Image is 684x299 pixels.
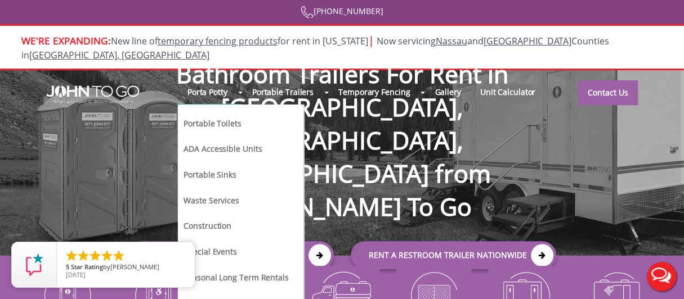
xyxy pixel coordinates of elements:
[578,80,638,105] a: Contact Us
[21,35,609,61] span: New line of for rent in [US_STATE]
[329,80,419,104] a: Temporary Fencing
[66,264,186,271] span: by
[46,85,139,103] img: JOHN to go
[100,249,114,262] li: 
[66,270,86,279] span: [DATE]
[182,117,242,129] a: Portable Toilets
[182,271,289,283] a: Seasonal Long Term Rentals
[182,142,263,154] a: ADA Accessible Units
[65,249,78,262] li: 
[182,245,238,257] a: Special Events
[182,168,238,180] a: Portable Sinks
[178,80,237,104] a: Porta Potty
[117,21,567,224] h1: Bathroom Trailers For Rent in [GEOGRAPHIC_DATA], [GEOGRAPHIC_DATA], [GEOGRAPHIC_DATA] from [PERSO...
[471,80,546,104] a: Unit Calculator
[182,194,240,206] a: Waste Services
[351,241,556,269] a: rent a RESTROOM TRAILER Nationwide
[425,80,470,104] a: Gallery
[23,253,46,276] img: Review Rating
[243,80,323,104] a: Portable Trailers
[110,262,159,271] span: [PERSON_NAME]
[88,249,102,262] li: 
[639,254,684,299] button: Live Chat
[182,219,233,231] a: Construction
[21,35,609,61] span: Now servicing and Counties in
[112,249,126,262] li: 
[29,49,209,61] a: [GEOGRAPHIC_DATA], [GEOGRAPHIC_DATA]
[77,249,90,262] li: 
[66,262,69,271] span: 5
[71,262,103,271] span: Star Rating
[301,6,383,16] a: [PHONE_NUMBER]
[21,34,111,47] span: WE'RE EXPANDING:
